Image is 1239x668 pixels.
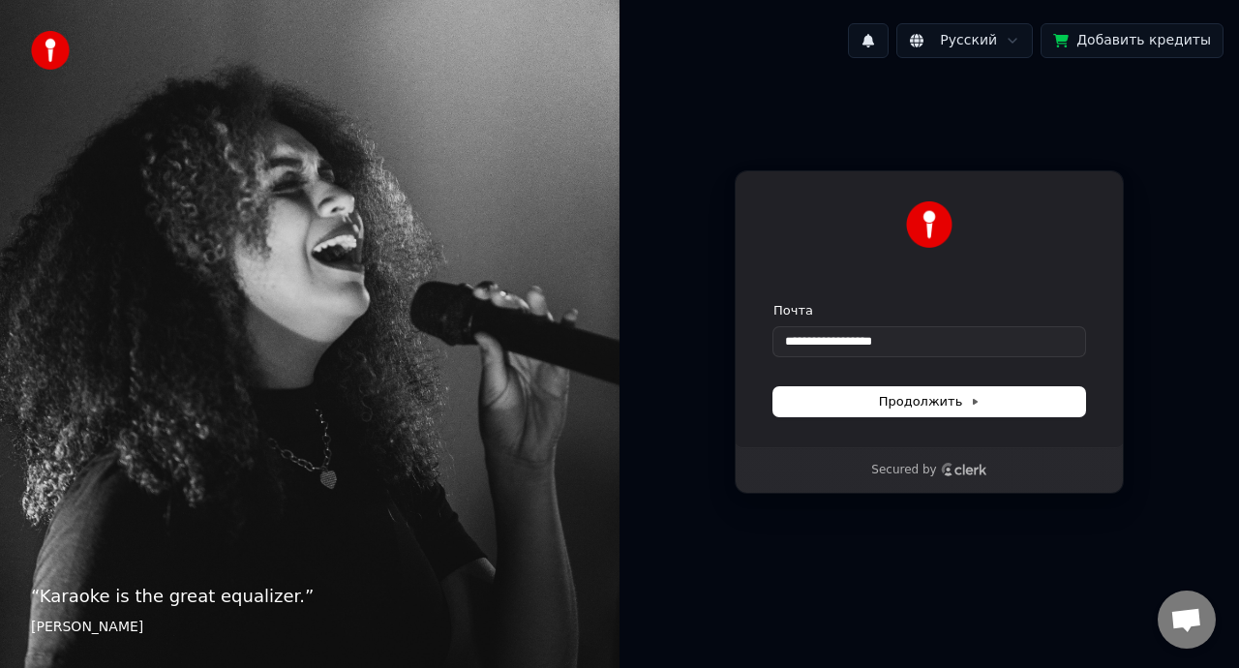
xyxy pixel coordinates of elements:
label: Почта [773,302,813,319]
button: Добавить кредиты [1041,23,1224,58]
footer: [PERSON_NAME] [31,618,589,637]
img: Youka [906,201,952,248]
p: Secured by [871,463,936,478]
a: Clerk logo [941,463,987,476]
button: Продолжить [773,387,1085,416]
span: Продолжить [879,393,981,410]
a: Открытый чат [1158,591,1216,649]
img: youka [31,31,70,70]
p: “ Karaoke is the great equalizer. ” [31,583,589,610]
